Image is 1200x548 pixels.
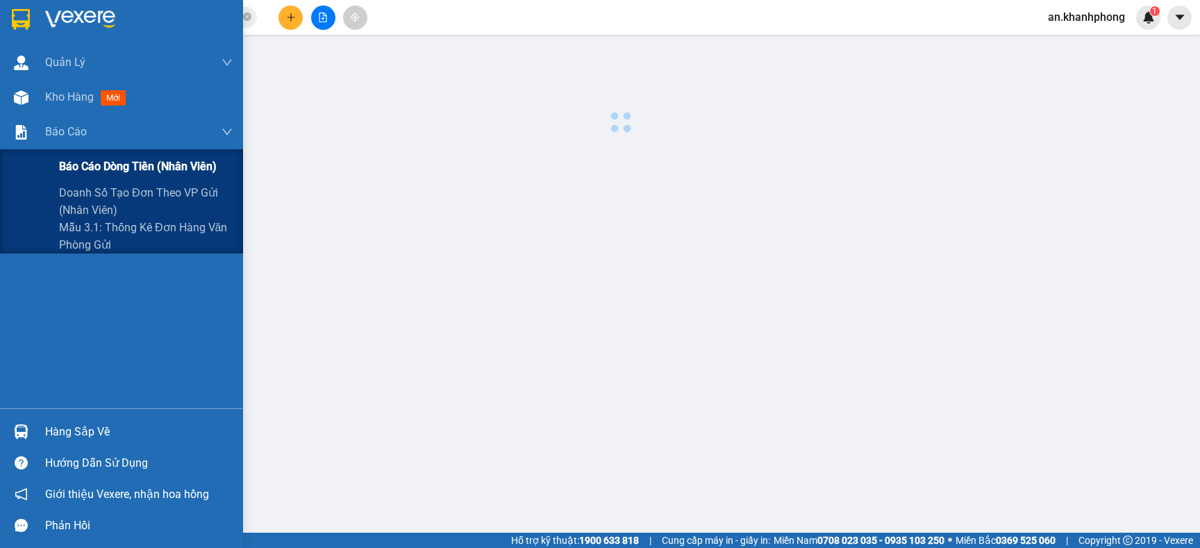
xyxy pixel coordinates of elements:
[948,538,952,543] span: ⚪️
[1167,6,1192,30] button: caret-down
[222,126,233,138] span: down
[59,158,217,175] span: Báo cáo dòng tiền (nhân viên)
[318,13,328,22] span: file-add
[59,184,233,219] span: Doanh số tạo đơn theo VP gửi (nhân viên)
[774,533,944,548] span: Miền Nam
[1123,535,1133,545] span: copyright
[817,535,944,546] strong: 0708 023 035 - 0935 103 250
[101,90,126,106] span: mới
[1174,11,1186,24] span: caret-down
[17,90,78,155] b: [PERSON_NAME]
[243,13,251,21] span: close-circle
[511,533,639,548] span: Hỗ trợ kỹ thuật:
[649,533,651,548] span: |
[14,424,28,439] img: warehouse-icon
[14,56,28,70] img: warehouse-icon
[278,6,303,30] button: plus
[45,123,87,140] span: Báo cáo
[956,533,1056,548] span: Miền Bắc
[45,453,233,474] div: Hướng dẫn sử dụng
[45,422,233,442] div: Hàng sắp về
[59,219,233,254] span: Mẫu 3.1: Thống kê đơn hàng văn phòng gửi
[1152,6,1157,16] span: 1
[1150,6,1160,16] sup: 1
[12,9,30,30] img: logo-vxr
[45,485,209,503] span: Giới thiệu Vexere, nhận hoa hồng
[117,66,191,83] li: (c) 2017
[117,53,191,64] b: [DOMAIN_NAME]
[350,13,360,22] span: aim
[662,533,770,548] span: Cung cấp máy in - giấy in:
[45,515,233,536] div: Phản hồi
[17,17,87,87] img: logo.jpg
[15,519,28,532] span: message
[1066,533,1068,548] span: |
[45,90,94,103] span: Kho hàng
[14,125,28,140] img: solution-icon
[996,535,1056,546] strong: 0369 525 060
[579,535,639,546] strong: 1900 633 818
[343,6,367,30] button: aim
[15,488,28,501] span: notification
[14,90,28,105] img: warehouse-icon
[1037,8,1136,26] span: an.khanhphong
[45,53,85,71] span: Quản Lý
[243,11,251,24] span: close-circle
[15,456,28,470] span: question-circle
[151,17,184,51] img: logo.jpg
[1142,11,1155,24] img: icon-new-feature
[286,13,296,22] span: plus
[311,6,335,30] button: file-add
[90,20,133,110] b: BIÊN NHẬN GỬI HÀNG
[222,57,233,68] span: down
